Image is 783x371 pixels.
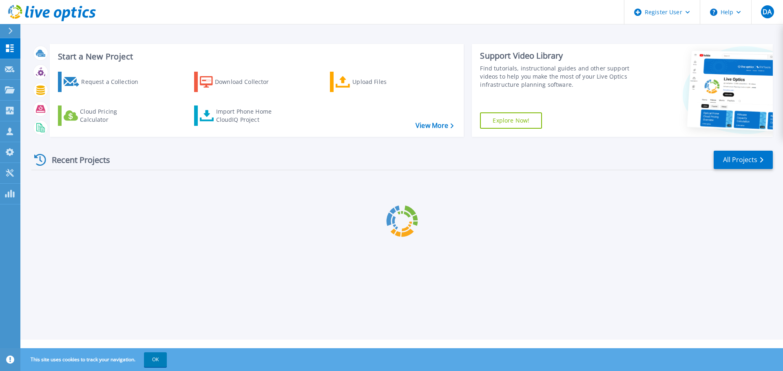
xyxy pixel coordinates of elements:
[330,72,421,92] a: Upload Files
[714,151,773,169] a: All Projects
[194,72,285,92] a: Download Collector
[31,150,121,170] div: Recent Projects
[216,108,280,124] div: Import Phone Home CloudIQ Project
[480,112,542,129] a: Explore Now!
[58,52,453,61] h3: Start a New Project
[215,74,280,90] div: Download Collector
[58,72,149,92] a: Request a Collection
[144,352,167,367] button: OK
[58,105,149,126] a: Cloud Pricing Calculator
[22,352,167,367] span: This site uses cookies to track your navigation.
[480,64,633,89] div: Find tutorials, instructional guides and other support videos to help you make the most of your L...
[416,122,453,130] a: View More
[480,50,633,61] div: Support Video Library
[763,9,772,15] span: DA
[81,74,146,90] div: Request a Collection
[80,108,145,124] div: Cloud Pricing Calculator
[352,74,418,90] div: Upload Files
